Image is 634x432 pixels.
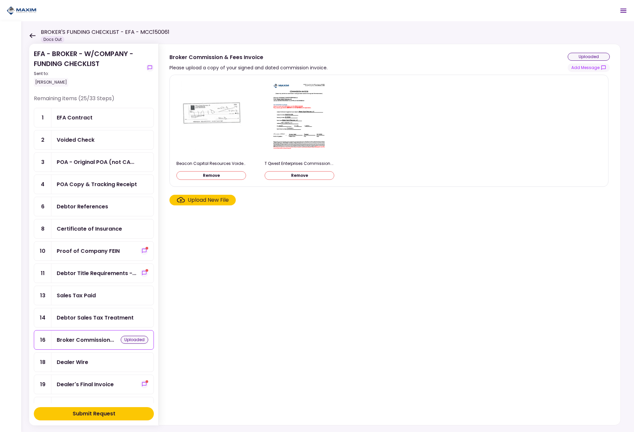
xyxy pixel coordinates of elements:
div: Voided Check [57,136,95,144]
div: 14 [34,308,51,327]
a: 18Dealer Wire [34,352,154,372]
div: EFA - BROKER - W/COMPANY - FUNDING CHECKLIST [34,49,143,87]
a: 2Voided Check [34,130,154,150]
div: 11 [34,264,51,283]
div: Broker Commission & Fees Invoice [57,336,114,344]
h1: BROKER'S FUNDING CHECKLIST - EFA - MCC150061 [41,28,169,36]
div: 19 [34,375,51,394]
span: Click here to upload the required document [169,195,236,205]
div: 6 [34,197,51,216]
div: uploaded [568,53,610,61]
a: 13Sales Tax Paid [34,286,154,305]
div: 20 [34,397,51,416]
div: POA Copy & Tracking Receipt [57,180,137,188]
button: Remove [176,171,246,180]
div: Dealer's Final Invoice [57,380,114,389]
div: Broker Commission & Fees InvoicePlease upload a copy of your signed and dated commission invoice.... [158,44,621,425]
div: Debtor Title Requirements - Other Requirements [57,269,136,277]
div: Certificate of Insurance [57,225,122,233]
div: Debtor Sales Tax Treatment [57,314,134,322]
div: 18 [34,353,51,372]
img: Partner icon [7,6,36,16]
button: Open menu [615,3,631,19]
a: 14Debtor Sales Tax Treatment [34,308,154,327]
a: 4POA Copy & Tracking Receipt [34,175,154,194]
button: Remove [265,171,334,180]
div: Sent to: [34,71,143,77]
button: show-messages [146,64,154,72]
a: 1EFA Contract [34,108,154,127]
div: 16 [34,330,51,349]
button: show-messages [140,269,148,277]
div: 2 [34,130,51,149]
button: show-messages [140,380,148,388]
a: 8Certificate of Insurance [34,219,154,239]
button: show-messages [140,247,148,255]
a: 3POA - Original POA (not CA or GA) [34,152,154,172]
div: 1 [34,108,51,127]
div: Sales Tax Paid [57,291,96,300]
div: [PERSON_NAME] [34,78,68,87]
div: 4 [34,175,51,194]
div: Broker Commission & Fees Invoice [169,53,328,61]
button: Submit Request [34,407,154,420]
div: Docs Out [41,36,64,43]
div: Remaining items (25/33 Steps) [34,95,154,108]
div: 10 [34,242,51,260]
div: 8 [34,219,51,238]
div: uploaded [121,336,148,344]
a: 10Proof of Company FEINshow-messages [34,241,154,261]
div: Proof of Company FEIN [57,247,120,255]
a: 11Debtor Title Requirements - Other Requirementsshow-messages [34,263,154,283]
div: POA - Original POA (not CA or GA) [57,158,134,166]
div: 13 [34,286,51,305]
div: T Qwest Enterprises Commission.pdf [265,161,334,167]
button: show-messages [568,63,610,72]
div: Dealer Wire [57,358,88,366]
div: Submit Request [73,410,115,418]
a: 19Dealer's Final Invoiceshow-messages [34,375,154,394]
div: Beacon Capital Resources Voided check .pdf [176,161,246,167]
div: 3 [34,153,51,172]
div: EFA Contract [57,113,93,122]
div: Dealer GPS Installation Invoice [57,402,132,411]
a: 6Debtor References [34,197,154,216]
a: 16Broker Commission & Fees Invoiceuploaded [34,330,154,350]
a: 20Dealer GPS Installation Invoice [34,397,154,416]
div: Upload New File [188,196,229,204]
div: Please upload a copy of your signed and dated commission invoice. [169,64,328,72]
div: Debtor References [57,202,108,211]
